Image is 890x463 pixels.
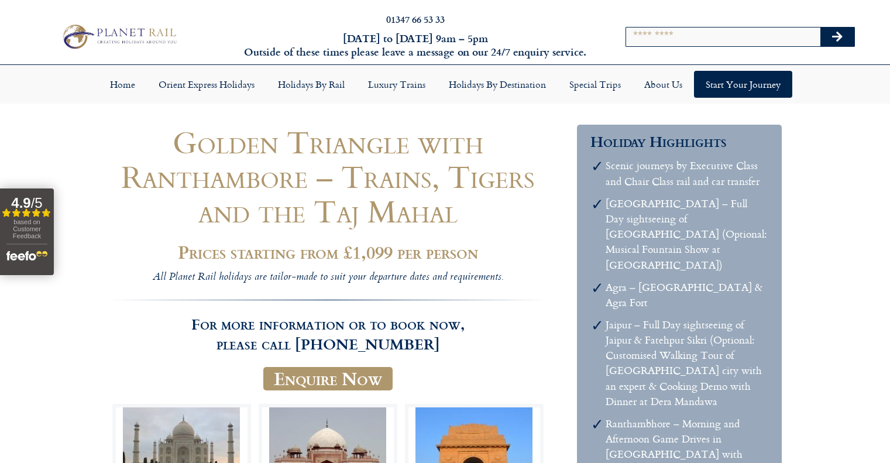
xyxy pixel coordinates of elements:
h2: Prices starting from £1,099 per person [109,242,548,262]
a: Special Trips [558,71,633,98]
i: All Planet Rail holidays are tailor-made to suit your departure dates and requirements. [153,269,503,286]
a: Holidays by Destination [437,71,558,98]
a: Home [98,71,147,98]
a: Holidays by Rail [266,71,356,98]
li: Scenic journeys by Executive Class and Chair Class rail and car transfer [606,158,768,189]
li: Jaipur – Full Day sightseeing of Jaipur & Fatehpur Sikri (Optional: Customised Walking Tour of [G... [606,317,768,410]
nav: Menu [6,71,884,98]
h3: Holiday Highlights [590,132,768,151]
li: [GEOGRAPHIC_DATA] – Full Day sightseeing of [GEOGRAPHIC_DATA] (Optional: Musical Fountain Show at... [606,196,768,273]
h6: [DATE] to [DATE] 9am – 5pm Outside of these times please leave a message on our 24/7 enquiry serv... [240,32,590,59]
a: 01347 66 53 33 [386,12,445,26]
h3: For more information or to book now, please call [PHONE_NUMBER] [109,299,548,353]
a: About Us [633,71,694,98]
li: Agra – [GEOGRAPHIC_DATA] & Agra Fort [606,280,768,311]
img: Planet Rail Train Holidays Logo [58,22,180,52]
h1: Golden Triangle with Ranthambore – Trains, Tigers and the Taj Mahal [109,125,548,228]
a: Enquire Now [263,367,393,390]
a: Orient Express Holidays [147,71,266,98]
a: Start your Journey [694,71,792,98]
a: Luxury Trains [356,71,437,98]
button: Search [820,28,854,46]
